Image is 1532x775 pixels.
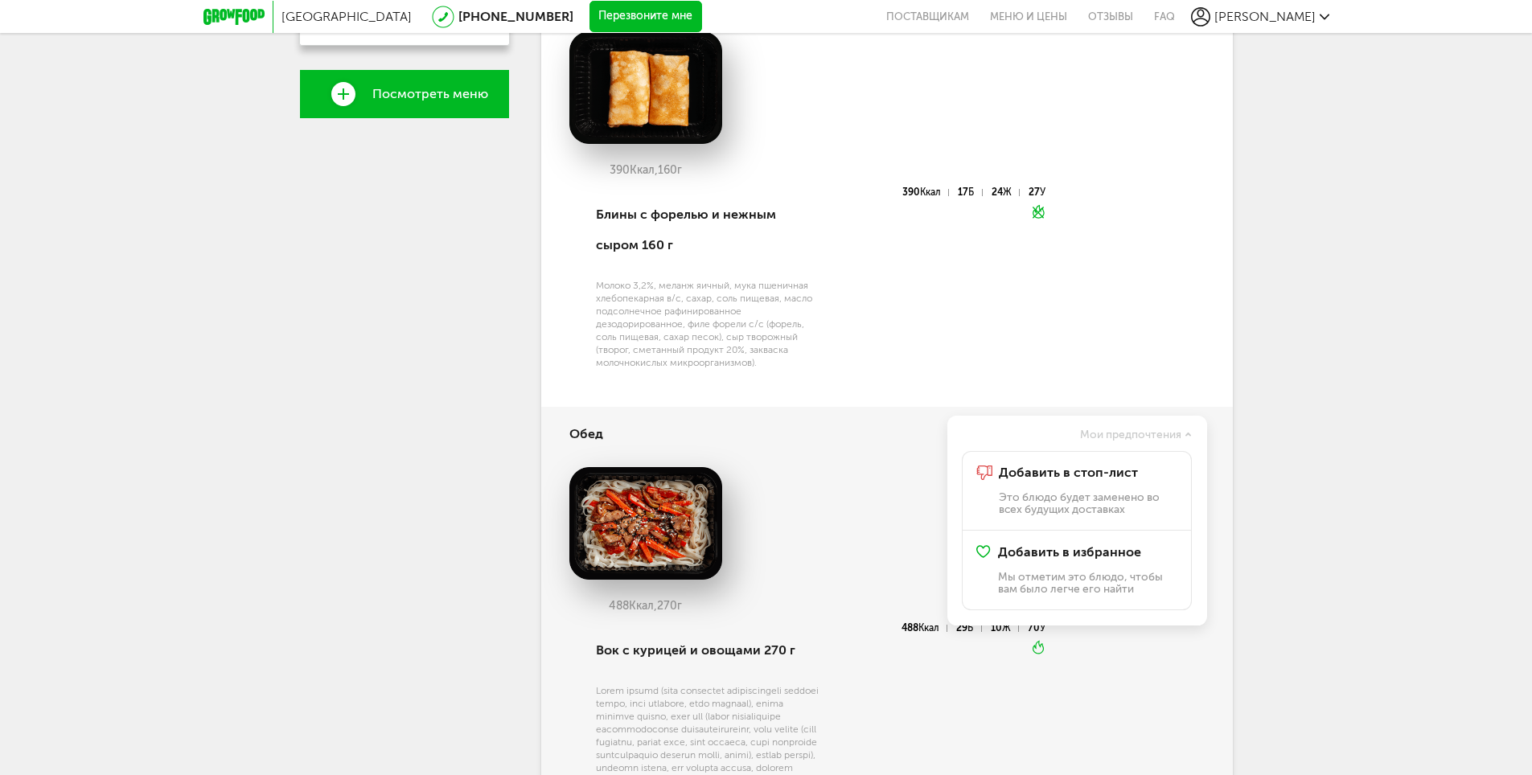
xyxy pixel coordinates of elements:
[569,467,722,580] img: big_3p7Sl9ZsbvRH9M43.png
[918,622,939,634] span: Ккал
[1080,429,1181,441] span: Мои предпочтения
[629,599,657,613] span: Ккал,
[1040,187,1045,198] span: У
[281,9,412,24] span: [GEOGRAPHIC_DATA]
[1029,189,1045,196] div: 27
[956,625,981,632] div: 29
[1002,622,1011,634] span: Ж
[999,465,1138,480] span: Добавить в стоп-лист
[677,599,682,613] span: г
[920,187,941,198] span: Ккал
[596,279,819,369] div: Молоко 3,2%, меланж яичный, мука пшеничная хлебопекарная в/с, сахар, соль пищевая, масло подсолне...
[968,187,974,198] span: Б
[958,189,982,196] div: 17
[902,189,949,196] div: 390
[589,1,702,33] button: Перезвоните мне
[991,625,1019,632] div: 10
[998,545,1141,560] span: Добавить в избранное
[596,623,819,678] div: Вок с курицей и овощами 270 г
[1214,9,1316,24] span: [PERSON_NAME]
[458,9,573,24] a: [PHONE_NUMBER]
[569,164,722,177] div: 390 160
[1003,187,1012,198] span: Ж
[300,70,509,118] a: Посмотреть меню
[569,31,722,144] img: big_3Mnejz8ECeUGUWJS.png
[677,163,682,177] span: г
[902,625,947,632] div: 488
[569,419,603,449] h4: Обед
[630,163,658,177] span: Ккал,
[569,600,722,613] div: 488 270
[999,491,1177,516] p: Это блюдо будет заменено во всех будущих доставках
[1040,622,1045,634] span: У
[596,187,819,273] div: Блины с форелью и нежным сыром 160 г
[998,571,1177,596] p: Мы отметим это блюдо, чтобы вам было легче его найти
[967,622,973,634] span: Б
[992,189,1020,196] div: 24
[1028,625,1045,632] div: 70
[372,87,488,101] span: Посмотреть меню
